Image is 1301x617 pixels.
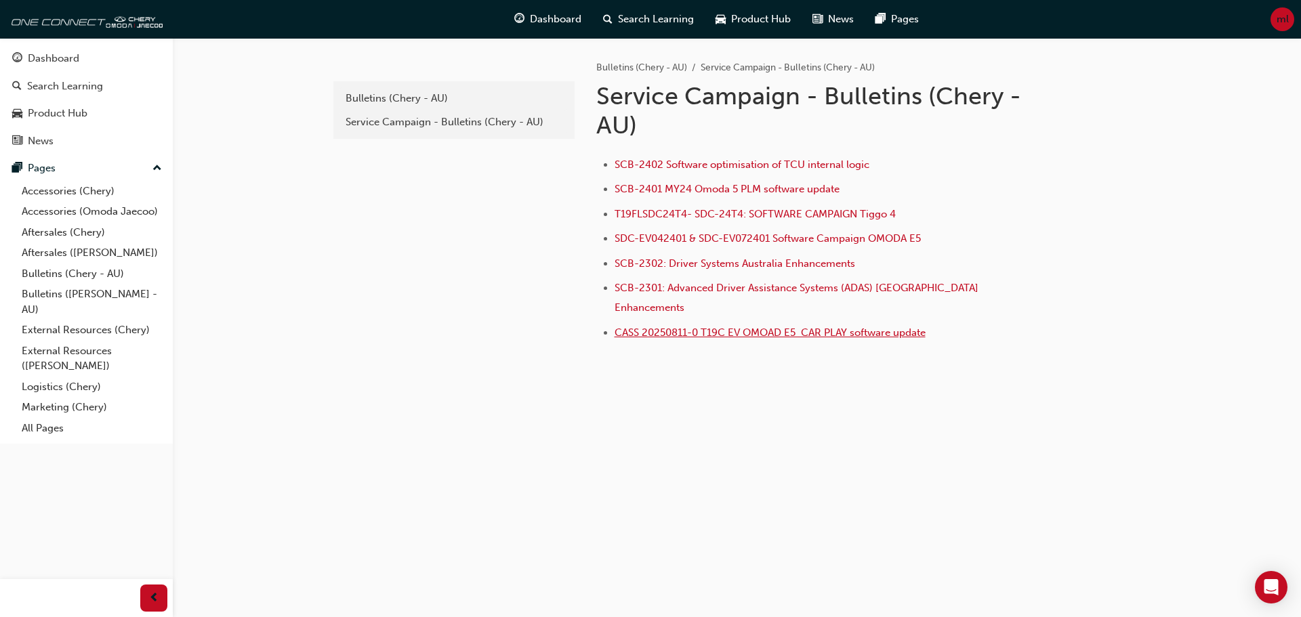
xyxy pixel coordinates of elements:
li: Service Campaign - Bulletins (Chery - AU) [701,60,875,76]
span: guage-icon [514,11,524,28]
img: oneconnect [7,5,163,33]
span: Dashboard [530,12,581,27]
span: Search Learning [618,12,694,27]
a: Bulletins (Chery - AU) [16,263,167,284]
a: Product Hub [5,101,167,126]
a: External Resources ([PERSON_NAME]) [16,341,167,377]
div: Dashboard [28,51,79,66]
span: prev-icon [149,590,159,607]
a: Bulletins (Chery - AU) [339,87,569,110]
a: All Pages [16,418,167,439]
a: T19FLSDC24T4- SDC-24T4: SOFTWARE CAMPAIGN Tiggo 4 [615,208,896,220]
span: search-icon [12,81,22,93]
button: DashboardSearch LearningProduct HubNews [5,43,167,156]
button: Pages [5,156,167,181]
span: pages-icon [12,163,22,175]
a: Search Learning [5,74,167,99]
span: guage-icon [12,53,22,65]
div: News [28,133,54,149]
a: Aftersales (Chery) [16,222,167,243]
button: ml [1271,7,1294,31]
a: Bulletins (Chery - AU) [596,62,687,73]
a: car-iconProduct Hub [705,5,802,33]
span: pages-icon [875,11,886,28]
a: SCB-2302: Driver Systems Australia Enhancements [615,257,855,270]
div: Search Learning [27,79,103,94]
a: SDC-EV042401 & SDC-EV072401 Software Campaign OMODA E5 [615,232,921,244]
span: news-icon [812,11,823,28]
a: Logistics (Chery) [16,377,167,398]
span: ml [1277,12,1289,27]
a: CASS 20250811-0 T19C EV OMOAD E5 CAR PLAY software update [615,326,926,339]
a: news-iconNews [802,5,865,33]
a: News [5,129,167,154]
a: pages-iconPages [865,5,930,33]
a: Aftersales ([PERSON_NAME]) [16,242,167,263]
a: Accessories (Omoda Jaecoo) [16,201,167,222]
span: up-icon [152,160,162,177]
span: News [828,12,854,27]
div: Open Intercom Messenger [1255,571,1287,603]
span: search-icon [603,11,613,28]
a: SCB-2301: Advanced Driver Assistance Systems (ADAS) [GEOGRAPHIC_DATA] Enhancements [615,282,981,314]
div: Pages [28,161,56,176]
span: car-icon [12,108,22,120]
span: news-icon [12,135,22,148]
div: Bulletins (Chery - AU) [346,91,562,106]
a: Service Campaign - Bulletins (Chery - AU) [339,110,569,134]
a: guage-iconDashboard [503,5,592,33]
a: External Resources (Chery) [16,320,167,341]
a: SCB-2401 MY24 Omoda 5 PLM software update [615,183,840,195]
a: Marketing (Chery) [16,397,167,418]
span: car-icon [716,11,726,28]
a: SCB-2402 Software optimisation of TCU internal logic [615,158,869,171]
div: Product Hub [28,106,87,121]
a: Dashboard [5,46,167,71]
a: Bulletins ([PERSON_NAME] - AU) [16,284,167,320]
span: Pages [891,12,919,27]
span: Product Hub [731,12,791,27]
a: search-iconSearch Learning [592,5,705,33]
div: Service Campaign - Bulletins (Chery - AU) [346,114,562,130]
h1: Service Campaign - Bulletins (Chery - AU) [596,81,1041,140]
a: Accessories (Chery) [16,181,167,202]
